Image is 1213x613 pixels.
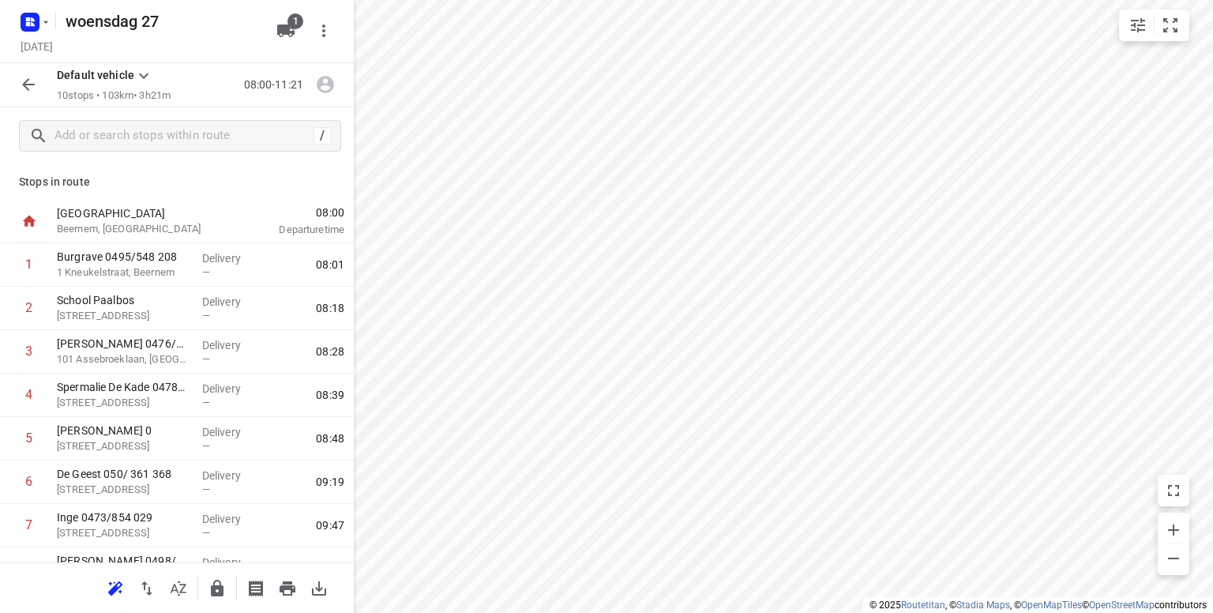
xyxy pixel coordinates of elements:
a: Stadia Maps [956,600,1010,611]
span: 08:39 [316,387,344,403]
p: Delivery [202,511,261,527]
p: School Paalbos [57,292,190,308]
p: 08:00-11:21 [244,77,310,93]
p: 121 Gemeneweideweg-Zuid, Brugge [57,308,190,324]
p: 35 Babbaertstraat, Brugge [57,438,190,454]
span: 08:00 [240,205,344,220]
p: [STREET_ADDRESS] [57,482,190,498]
p: Spermalie De Kade 0478/962 979 [57,379,190,395]
p: Delivery [202,337,261,353]
span: Print shipping labels [240,580,272,595]
p: Default vehicle [57,67,134,84]
span: — [202,266,210,278]
span: 08:28 [316,344,344,359]
p: Stops in route [19,174,335,190]
span: 08:01 [316,257,344,273]
p: Inge 0473/854 029 [57,510,190,525]
div: 5 [25,431,32,446]
span: — [202,440,210,452]
span: — [202,483,210,495]
span: 08:18 [316,300,344,316]
button: Map settings [1122,9,1154,41]
p: Delivery [202,294,261,310]
button: More [308,15,340,47]
p: Delivery [202,424,261,440]
button: 1 [270,15,302,47]
li: © 2025 , © , © © contributors [869,600,1207,611]
p: De Geest 050/ 361 368 [57,466,190,482]
p: Beernem, [GEOGRAPHIC_DATA] [57,221,221,237]
span: Download route [303,580,335,595]
span: Sort by time window [163,580,194,595]
p: Delivery [202,250,261,266]
div: 2 [25,300,32,315]
span: 09:19 [316,474,344,490]
p: Delivery [202,381,261,397]
h5: Rename [59,9,264,34]
p: 77 Pannebekestraat, Brugge [57,525,190,541]
div: 7 [25,517,32,532]
p: 10 stops • 103km • 3h21m [57,88,171,103]
span: 09:47 [316,517,344,533]
p: Delivery [202,555,261,570]
p: [GEOGRAPHIC_DATA] [57,205,221,221]
p: [PERSON_NAME] 0498/ 565 868 [57,553,190,569]
input: Add or search stops within route [54,124,314,149]
a: Routetitan [901,600,945,611]
span: 10:13 [316,561,344,577]
p: Burgrave 0495/548 208 [57,249,190,265]
div: 1 [25,257,32,272]
span: — [202,310,210,322]
a: OpenStreetMap [1089,600,1155,611]
p: Departure time [240,222,344,238]
p: 101 Assebroeklaan, Brugge [57,352,190,367]
p: 1 Kneukelstraat, Beernem [57,265,190,280]
span: 08:48 [316,431,344,446]
span: — [202,353,210,365]
span: Assign driver [310,77,341,92]
p: [STREET_ADDRESS] [57,395,190,411]
div: 3 [25,344,32,359]
p: [PERSON_NAME] 0 [57,423,190,438]
span: — [202,397,210,408]
h5: Project date [14,37,59,55]
div: / [314,127,331,145]
p: [PERSON_NAME] 0476/125 464 [57,336,190,352]
span: Reverse route [131,580,163,595]
span: 1 [287,13,303,29]
div: 8 [25,561,32,576]
span: Reoptimize route [100,580,131,595]
div: 4 [25,387,32,402]
span: — [202,527,210,539]
p: Delivery [202,468,261,483]
button: Lock route [201,573,233,604]
div: small contained button group [1119,9,1189,41]
div: 6 [25,474,32,489]
a: OpenMapTiles [1021,600,1082,611]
